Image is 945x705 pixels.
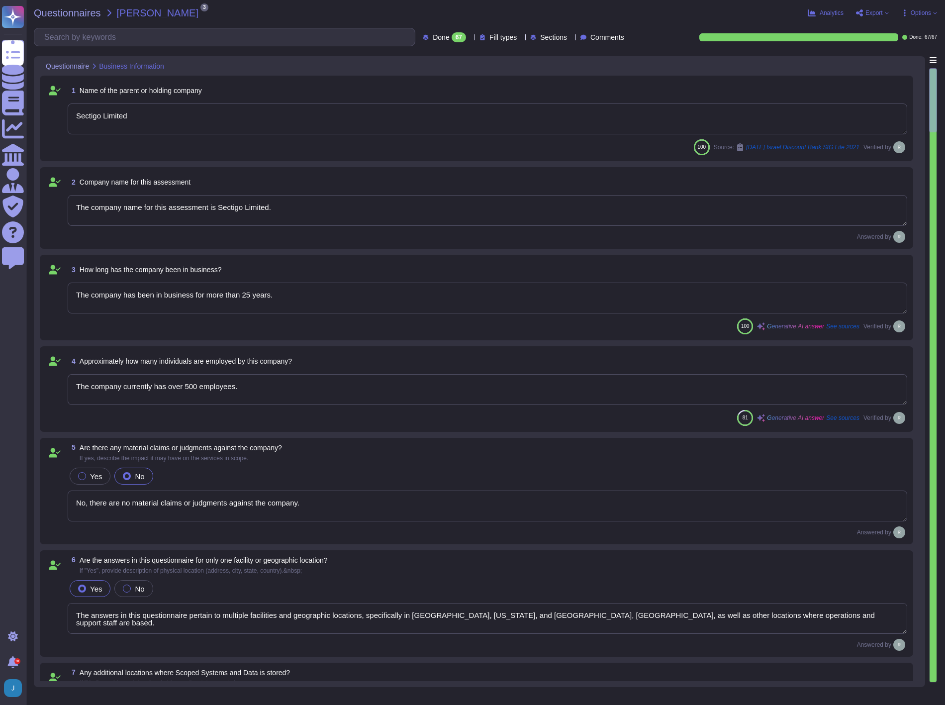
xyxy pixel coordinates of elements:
[767,323,824,329] span: Generative AI answer
[857,642,891,648] span: Answered by
[863,415,891,421] span: Verified by
[893,412,905,424] img: user
[80,266,222,274] span: How long has the company been in business?
[820,10,844,16] span: Analytics
[893,526,905,538] img: user
[893,141,905,153] img: user
[590,34,624,41] span: Comments
[2,677,29,699] button: user
[80,178,190,186] span: Company name for this assessment
[68,283,907,313] textarea: The company has been in business for more than 25 years.
[68,195,907,226] textarea: The company name for this assessment is Sectigo Limited.
[80,444,282,452] span: Are there any material claims or judgments against the company?
[99,63,164,70] span: Business Information
[68,603,907,634] textarea: The answers in this questionnaire pertain to multiple facilities and geographic locations, specif...
[68,87,76,94] span: 1
[714,143,859,151] span: Source:
[893,639,905,651] img: user
[90,585,102,593] span: Yes
[135,585,144,593] span: No
[80,680,238,687] span: If "Yes", provide each location (address, city, state, country).
[911,10,931,16] span: Options
[46,63,89,70] span: Questionnaire
[68,444,76,451] span: 5
[452,32,466,42] div: 67
[80,455,249,462] span: If yes, describe the impact it may have on the services in scope.
[80,357,292,365] span: Approximately how many individuals are employed by this company?
[863,323,891,329] span: Verified by
[433,34,449,41] span: Done
[540,34,567,41] span: Sections
[746,144,859,150] span: [DATE] Israel Discount Bank SIG Lite 2021
[489,34,517,41] span: Fill types
[857,234,891,240] span: Answered by
[767,415,824,421] span: Generative AI answer
[80,669,290,677] span: Any additional locations where Scoped Systems and Data is stored?
[200,3,208,11] span: 3
[80,567,302,574] span: If "Yes", provide description of physical location (address, city, state, country).&nbsp;
[826,323,859,329] span: See sources
[697,144,706,150] span: 100
[34,8,101,18] span: Questionnaires
[68,669,76,676] span: 7
[68,374,907,405] textarea: The company currently has over 500 employees.
[117,8,198,18] span: [PERSON_NAME]
[863,144,891,150] span: Verified by
[14,658,20,664] div: 9+
[909,35,923,40] span: Done:
[808,9,844,17] button: Analytics
[80,87,202,95] span: Name of the parent or holding company
[893,320,905,332] img: user
[68,179,76,186] span: 2
[893,231,905,243] img: user
[68,266,76,273] span: 3
[135,472,144,481] span: No
[857,529,891,535] span: Answered by
[68,358,76,365] span: 4
[39,28,415,46] input: Search by keywords
[741,323,750,329] span: 100
[68,491,907,521] textarea: No, there are no material claims or judgments against the company.
[865,10,883,16] span: Export
[90,472,102,481] span: Yes
[80,556,328,564] span: Are the answers in this questionnaire for only one facility or geographic location?
[925,35,937,40] span: 67 / 67
[68,103,907,134] textarea: Sectigo Limited
[68,556,76,563] span: 6
[743,415,748,420] span: 81
[4,679,22,697] img: user
[826,415,859,421] span: See sources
